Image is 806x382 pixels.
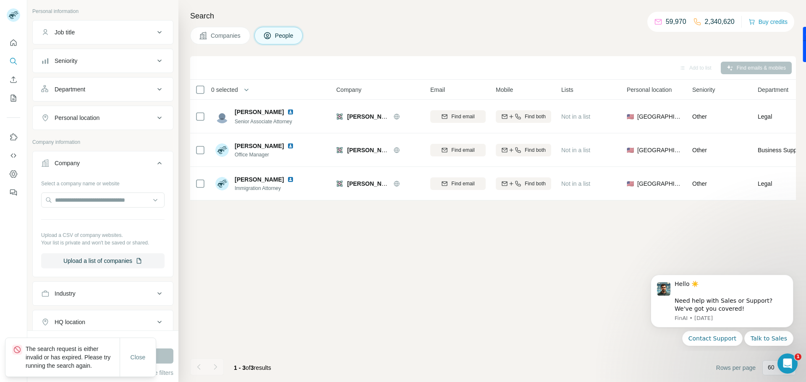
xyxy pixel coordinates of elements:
[692,113,707,120] span: Other
[336,113,343,120] img: Logo of Sumner Immigration Law
[758,179,772,188] span: Legal
[716,364,756,372] span: Rows per page
[55,159,80,167] div: Company
[55,289,76,298] div: Industry
[7,130,20,145] button: Use Surfe on LinkedIn
[41,239,165,247] p: Your list is private and won't be saved or shared.
[33,283,173,304] button: Industry
[758,146,804,154] span: Business Support
[430,110,486,123] button: Find email
[627,86,672,94] span: Personal location
[496,86,513,94] span: Mobile
[748,16,788,28] button: Buy credits
[55,28,75,36] div: Job title
[68,336,138,343] div: 10000 search results remaining
[26,345,120,370] p: The search request is either invalid or has expired. Please try running the search again.
[561,180,590,187] span: Not in a list
[55,57,77,65] div: Seniority
[234,364,246,371] span: 1 - 3
[692,86,715,94] span: Seniority
[33,22,173,42] button: Job title
[235,109,284,115] span: [PERSON_NAME]
[275,31,294,40] span: People
[246,364,251,371] span: of
[33,312,173,332] button: HQ location
[336,147,343,153] img: Logo of Sumner Immigration Law
[692,147,707,153] span: Other
[430,86,445,94] span: Email
[55,318,85,326] div: HQ location
[777,353,798,374] iframe: Intercom live chat
[666,17,686,27] p: 59,970
[55,114,99,122] div: Personal location
[41,231,165,239] p: Upload a CSV of company websites.
[251,364,254,371] span: 3
[287,109,294,115] img: LinkedIn logo
[33,153,173,177] button: Company
[561,113,590,120] span: Not in a list
[211,86,238,94] span: 0 selected
[33,51,173,71] button: Seniority
[525,146,546,154] span: Find both
[768,363,775,372] p: 60
[215,110,229,123] img: Avatar
[336,86,361,94] span: Company
[496,177,551,190] button: Find both
[211,31,241,40] span: Companies
[430,177,486,190] button: Find email
[525,180,546,187] span: Find both
[638,267,806,351] iframe: Intercom notifications message
[637,146,682,154] span: [GEOGRAPHIC_DATA]
[32,8,173,15] p: Personal information
[7,166,20,182] button: Dashboard
[496,110,551,123] button: Find both
[287,176,294,183] img: LinkedIn logo
[347,147,445,153] span: [PERSON_NAME] Immigration Law
[795,353,801,360] span: 1
[451,113,474,120] span: Find email
[430,144,486,156] button: Find email
[561,147,590,153] span: Not in a list
[41,253,165,268] button: Upload a list of companies
[347,180,445,187] span: [PERSON_NAME] Immigration Law
[7,72,20,87] button: Enrich CSV
[758,112,772,121] span: Legal
[41,177,165,187] div: Select a company name or website
[336,180,343,187] img: Logo of Sumner Immigration Law
[627,112,634,121] span: 🇺🇸
[33,79,173,99] button: Department
[705,17,735,27] p: 2,340,620
[637,179,682,188] span: [GEOGRAPHIC_DATA]
[190,10,796,22] h4: Search
[131,353,146,361] span: Close
[7,148,20,163] button: Use Surfe API
[287,143,294,149] img: LinkedIn logo
[125,350,152,365] button: Close
[7,91,20,106] button: My lists
[234,364,271,371] span: results
[55,85,85,94] div: Department
[637,112,682,121] span: [GEOGRAPHIC_DATA]
[627,179,634,188] span: 🇺🇸
[235,119,292,125] span: Senior Associate Attorney
[561,86,573,94] span: Lists
[692,180,707,187] span: Other
[451,146,474,154] span: Find email
[235,185,297,192] span: Immigration Attorney
[32,138,173,146] p: Company information
[627,146,634,154] span: 🇺🇸
[7,35,20,50] button: Quick start
[215,177,229,190] img: Avatar
[235,151,297,159] span: Office Manager
[496,144,551,156] button: Find both
[7,54,20,69] button: Search
[758,86,788,94] span: Department
[235,175,284,184] span: [PERSON_NAME]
